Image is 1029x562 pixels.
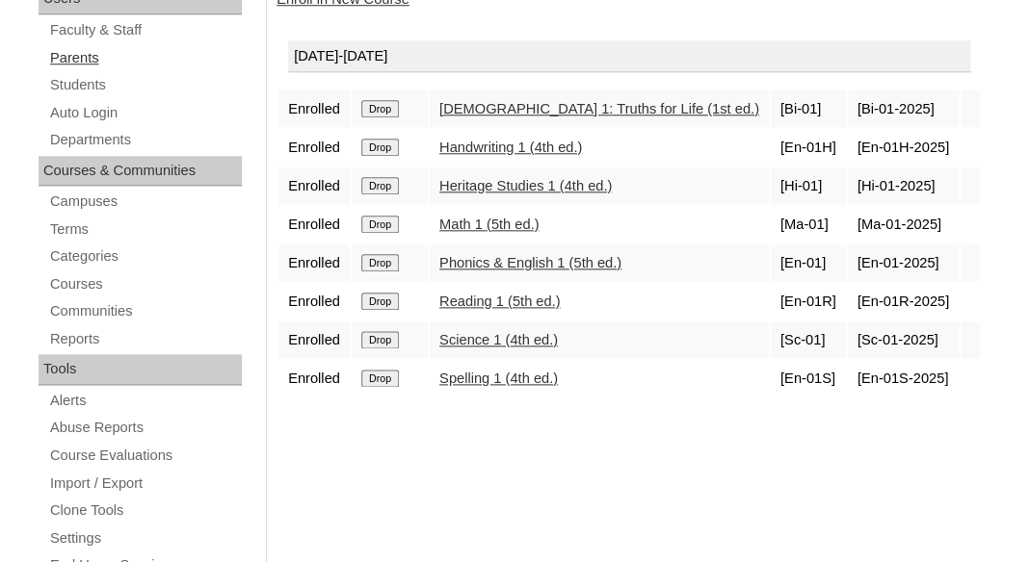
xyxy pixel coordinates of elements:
a: Heritage Studies 1 (4th ed.) [439,178,612,193]
td: [En-01S-2025] [848,360,959,396]
td: Enrolled [278,206,350,243]
a: Import / Export [48,472,242,496]
td: [En-01R-2025] [848,283,959,319]
a: Settings [48,526,242,550]
a: Campuses [48,190,242,214]
input: Drop [361,139,399,156]
td: [Ma-01-2025] [848,206,959,243]
a: Communities [48,299,242,323]
td: Enrolled [278,283,350,319]
a: Clone Tools [48,498,242,523]
a: Handwriting 1 (4th ed.) [439,140,582,155]
input: Drop [361,331,399,348]
a: Abuse Reports [48,416,242,440]
a: Students [48,73,242,97]
div: [DATE]-[DATE] [288,40,970,73]
td: [En-01S] [771,360,846,396]
input: Drop [361,216,399,233]
td: Enrolled [278,167,350,204]
a: Science 1 (4th ed.) [439,332,558,347]
td: [Sc-01-2025] [848,321,959,358]
td: [Ma-01] [771,206,846,243]
td: [En-01] [771,244,846,281]
div: Tools [39,354,242,385]
a: Courses [48,272,242,296]
a: Phonics & English 1 (5th ed.) [439,255,621,270]
a: Parents [48,46,242,70]
input: Drop [361,254,399,271]
a: Alerts [48,389,242,413]
a: [DEMOGRAPHIC_DATA] 1: Truths for Life (1st ed.) [439,101,759,116]
td: [Sc-01] [771,321,846,358]
input: Drop [361,293,399,310]
a: Auto Login [48,101,242,125]
a: Categories [48,244,242,268]
a: Reading 1 (5th ed.) [439,294,560,309]
td: [En-01H] [771,129,846,166]
a: Math 1 (5th ed.) [439,217,539,232]
td: Enrolled [278,90,350,127]
td: [Bi-01] [771,90,846,127]
div: Courses & Communities [39,156,242,187]
td: Enrolled [278,321,350,358]
a: Departments [48,128,242,152]
td: Enrolled [278,129,350,166]
td: [En-01H-2025] [848,129,959,166]
a: Terms [48,217,242,242]
a: Course Evaluations [48,444,242,468]
td: [Hi-01] [771,167,846,204]
td: [En-01R] [771,283,846,319]
td: [Bi-01-2025] [848,90,959,127]
a: Reports [48,327,242,351]
td: Enrolled [278,360,350,396]
td: [En-01-2025] [848,244,959,281]
a: Spelling 1 (4th ed.) [439,370,558,386]
a: Faculty & Staff [48,18,242,42]
td: [Hi-01-2025] [848,167,959,204]
td: Enrolled [278,244,350,281]
input: Drop [361,370,399,387]
input: Drop [361,100,399,117]
input: Drop [361,177,399,194]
